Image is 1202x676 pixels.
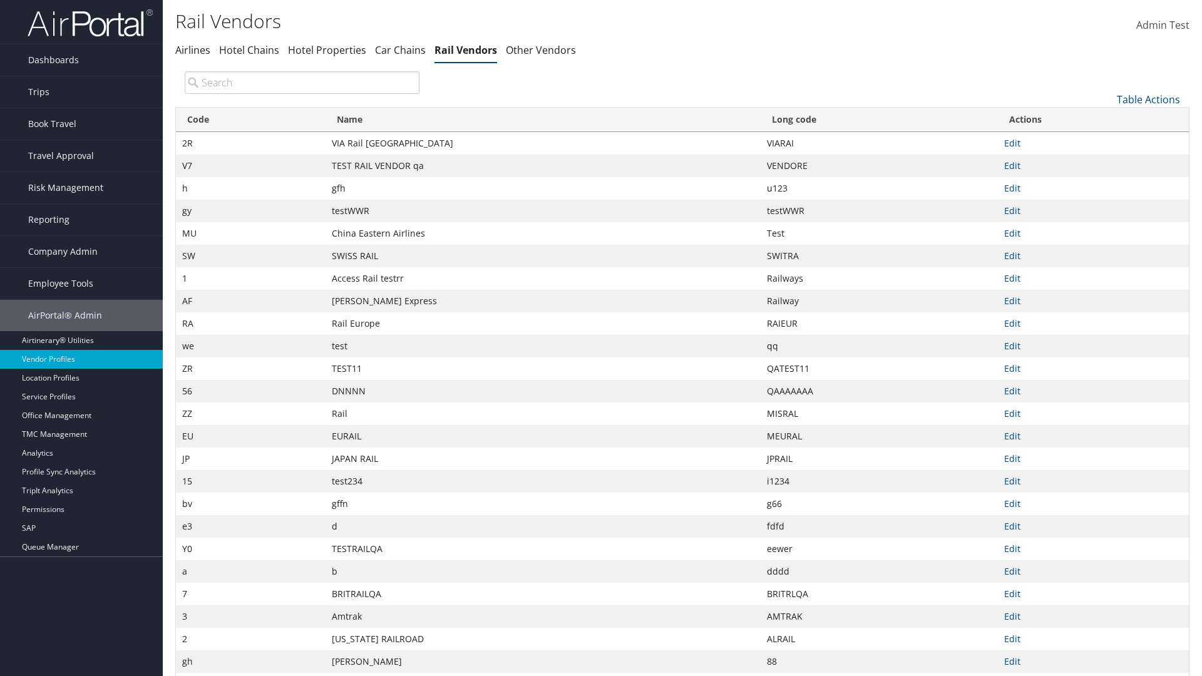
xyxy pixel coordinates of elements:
[219,43,279,57] a: Hotel Chains
[1004,227,1020,239] a: Edit
[1004,498,1020,510] a: Edit
[326,357,761,380] td: TEST11
[761,108,998,132] th: Long code: activate to sort column ascending
[185,71,419,94] input: Search
[28,8,153,38] img: airportal-logo.png
[761,628,998,650] td: ALRAIL
[326,628,761,650] td: [US_STATE] RAILROAD
[1136,18,1189,32] span: Admin Test
[761,357,998,380] td: QATEST11
[28,268,93,299] span: Employee Tools
[176,448,326,470] td: JP
[28,44,79,76] span: Dashboards
[761,290,998,312] td: Railway
[176,605,326,628] td: 3
[176,290,326,312] td: AF
[761,200,998,222] td: testWWR
[761,245,998,267] td: SWITRA
[761,605,998,628] td: AMTRAK
[761,380,998,402] td: QAAAAAAA
[761,312,998,335] td: RAIEUR
[326,222,761,245] td: China Eastern Airlines
[176,267,326,290] td: 1
[761,515,998,538] td: fdfd
[176,650,326,673] td: gh
[176,155,326,177] td: V7
[326,177,761,200] td: gfh
[288,43,366,57] a: Hotel Properties
[1004,317,1020,329] a: Edit
[326,470,761,493] td: test234
[375,43,426,57] a: Car Chains
[1004,475,1020,487] a: Edit
[1004,160,1020,172] a: Edit
[1004,430,1020,442] a: Edit
[28,300,102,331] span: AirPortal® Admin
[326,335,761,357] td: test
[1004,543,1020,555] a: Edit
[761,448,998,470] td: JPRAIL
[761,402,998,425] td: MISRAL
[28,172,103,203] span: Risk Management
[176,538,326,560] td: Y0
[761,493,998,515] td: g66
[176,335,326,357] td: we
[176,312,326,335] td: RA
[28,204,69,235] span: Reporting
[176,560,326,583] td: a
[1004,633,1020,645] a: Edit
[326,605,761,628] td: Amtrak
[176,200,326,222] td: gy
[176,380,326,402] td: 56
[176,515,326,538] td: e3
[1004,340,1020,352] a: Edit
[175,8,851,34] h1: Rail Vendors
[28,108,76,140] span: Book Travel
[326,493,761,515] td: gffn
[1004,385,1020,397] a: Edit
[761,177,998,200] td: u123
[326,560,761,583] td: b
[761,267,998,290] td: Railways
[1004,182,1020,194] a: Edit
[1004,655,1020,667] a: Edit
[761,132,998,155] td: VIARAI
[176,583,326,605] td: 7
[1004,565,1020,577] a: Edit
[176,425,326,448] td: EU
[326,425,761,448] td: EURAIL
[1004,295,1020,307] a: Edit
[998,108,1189,132] th: Actions
[1004,588,1020,600] a: Edit
[326,650,761,673] td: [PERSON_NAME]
[326,155,761,177] td: TEST RAIL VENDOR qa
[176,628,326,650] td: 2
[326,200,761,222] td: testWWR
[175,43,210,57] a: Airlines
[326,583,761,605] td: BRITRAILQA
[761,155,998,177] td: VENDORE
[1004,610,1020,622] a: Edit
[326,380,761,402] td: DNNNN
[761,335,998,357] td: qq
[326,132,761,155] td: VIA Rail [GEOGRAPHIC_DATA]
[326,267,761,290] td: Access Rail testrr
[176,402,326,425] td: ZZ
[176,177,326,200] td: h
[176,108,326,132] th: Code: activate to sort column ascending
[1004,205,1020,217] a: Edit
[28,140,94,172] span: Travel Approval
[761,538,998,560] td: eewer
[761,470,998,493] td: i1234
[326,245,761,267] td: SWISS RAIL
[28,236,98,267] span: Company Admin
[176,222,326,245] td: MU
[1136,6,1189,45] a: Admin Test
[1004,272,1020,284] a: Edit
[1004,250,1020,262] a: Edit
[1004,407,1020,419] a: Edit
[176,357,326,380] td: ZR
[176,470,326,493] td: 15
[761,222,998,245] td: Test
[434,43,497,57] a: Rail Vendors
